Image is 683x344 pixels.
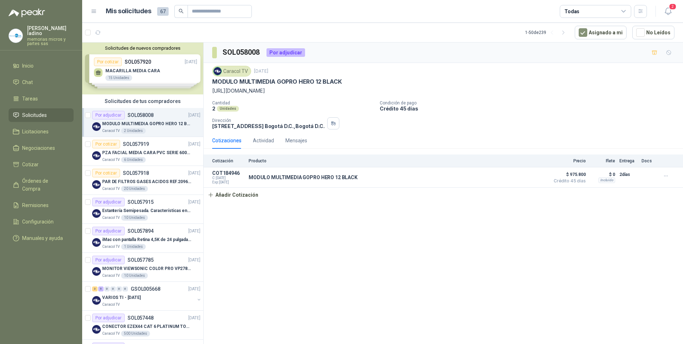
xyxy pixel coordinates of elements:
p: CONECTOR EZEX44 CAT 6 PLATINUM TOOLS [102,323,191,330]
p: memorias micros y partes sas [27,37,74,46]
span: 2 [669,3,677,10]
div: Solicitudes de tus compradores [82,94,203,108]
div: 1 - 50 de 239 [525,27,569,38]
div: Por adjudicar [92,256,125,264]
p: SOL058008 [128,113,154,118]
span: Tareas [22,95,38,103]
p: [DATE] [188,170,200,177]
p: Caracol TV [102,273,120,279]
span: Licitaciones [22,128,49,136]
img: Logo peakr [9,9,45,17]
div: Por adjudicar [92,314,125,322]
p: [DATE] [188,286,200,293]
button: Asignado a mi [575,26,627,39]
div: 0 [104,286,110,291]
div: 2 Unidades [121,128,146,134]
img: Company Logo [92,325,101,334]
img: Company Logo [92,209,101,218]
span: $ 975.800 [550,170,586,179]
img: Company Logo [92,151,101,160]
span: C: [DATE] [212,176,244,180]
a: Órdenes de Compra [9,174,74,196]
img: Company Logo [9,29,23,43]
p: iMac con pantalla Retina 4,5K de 24 pulgadas M4 [102,236,191,243]
button: Solicitudes de nuevos compradores [85,45,200,51]
div: Por adjudicar [266,48,305,57]
img: Company Logo [92,238,101,247]
div: Por cotizar [92,140,120,148]
div: 0 [110,286,116,291]
img: Company Logo [92,296,101,305]
a: Chat [9,75,74,89]
p: SOL057918 [123,171,149,176]
p: [DATE] [188,199,200,206]
a: Licitaciones [9,125,74,138]
p: 2 [212,105,215,112]
div: Actividad [253,137,274,144]
p: MONITOR VIEWSONIC COLOR PRO VP2786-4K [102,265,191,272]
span: Crédito 45 días [550,179,586,183]
p: Caracol TV [102,244,120,250]
h1: Mis solicitudes [106,6,151,16]
a: Solicitudes [9,108,74,122]
div: Solicitudes de nuevos compradoresPor cotizarSOL057920[DATE] MACARILLA MEDIA CARA15 UnidadesPor co... [82,43,203,94]
span: Órdenes de Compra [22,177,67,193]
button: 2 [662,5,674,18]
p: MODULO MULTIMEDIA GOPRO HERO 12 BLACK [249,175,358,180]
div: 6 Unidades [121,157,146,163]
span: Chat [22,78,33,86]
a: Cotizar [9,158,74,171]
button: Añadir Cotización [204,188,262,202]
h3: SOL058008 [223,47,261,58]
p: Caracol TV [102,331,120,336]
a: 3 5 0 0 0 0 GSOL005668[DATE] Company LogoVARIOS TI - [DATE]Caracol TV [92,285,202,308]
div: Incluido [598,177,615,183]
div: Mensajes [285,137,307,144]
span: Solicitudes [22,111,47,119]
p: COT184946 [212,170,244,176]
a: Por cotizarSOL057919[DATE] Company LogoPZA FACIAL MEDIA CARA PVC SERIE 6000 3MCaracol TV6 Unidades [82,137,203,166]
span: Cotizar [22,161,39,168]
p: SOL057785 [128,257,154,262]
div: Por adjudicar [92,198,125,206]
p: 2 días [619,170,637,179]
p: Caracol TV [102,302,120,308]
p: [DATE] [188,315,200,321]
p: Crédito 45 días [380,105,680,112]
div: 10 Unidades [121,215,148,221]
div: 500 Unidades [121,331,150,336]
p: [DATE] [188,228,200,235]
img: Company Logo [92,180,101,189]
p: MODULO MULTIMEDIA GOPRO HERO 12 BLACK [102,121,191,127]
div: Cotizaciones [212,137,241,144]
img: Company Logo [214,67,221,75]
div: Unidades [217,106,239,112]
span: Manuales y ayuda [22,234,63,242]
p: PZA FACIAL MEDIA CARA PVC SERIE 6000 3M [102,149,191,156]
p: PAR DE FILTROS GASES ACIDOS REF.2096 3M [102,178,191,185]
a: Configuración [9,215,74,228]
span: 67 [157,7,169,16]
span: Remisiones [22,201,49,209]
a: Por adjudicarSOL057785[DATE] Company LogoMONITOR VIEWSONIC COLOR PRO VP2786-4KCaracol TV10 Unidades [82,253,203,282]
p: [DATE] [188,141,200,148]
span: Exp: [DATE] [212,180,244,185]
a: Remisiones [9,198,74,212]
p: Caracol TV [102,128,120,134]
div: Por adjudicar [92,111,125,119]
p: Estantería Semipesada. Características en el adjunto [102,207,191,214]
img: Company Logo [92,267,101,276]
p: [DATE] [188,112,200,119]
p: Caracol TV [102,186,120,192]
a: Inicio [9,59,74,73]
a: Negociaciones [9,141,74,155]
p: SOL057915 [128,200,154,205]
p: $ 0 [590,170,615,179]
div: 0 [116,286,122,291]
a: Por adjudicarSOL057894[DATE] Company LogoiMac con pantalla Retina 4,5K de 24 pulgadas M4Caracol T... [82,224,203,253]
p: [PERSON_NAME] ladino [27,26,74,36]
a: Por adjudicarSOL057448[DATE] Company LogoCONECTOR EZEX44 CAT 6 PLATINUM TOOLSCaracol TV500 Unidades [82,311,203,340]
a: Por cotizarSOL057918[DATE] Company LogoPAR DE FILTROS GASES ACIDOS REF.2096 3MCaracol TV20 Unidades [82,166,203,195]
p: [DATE] [254,68,268,75]
p: Producto [249,158,546,163]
